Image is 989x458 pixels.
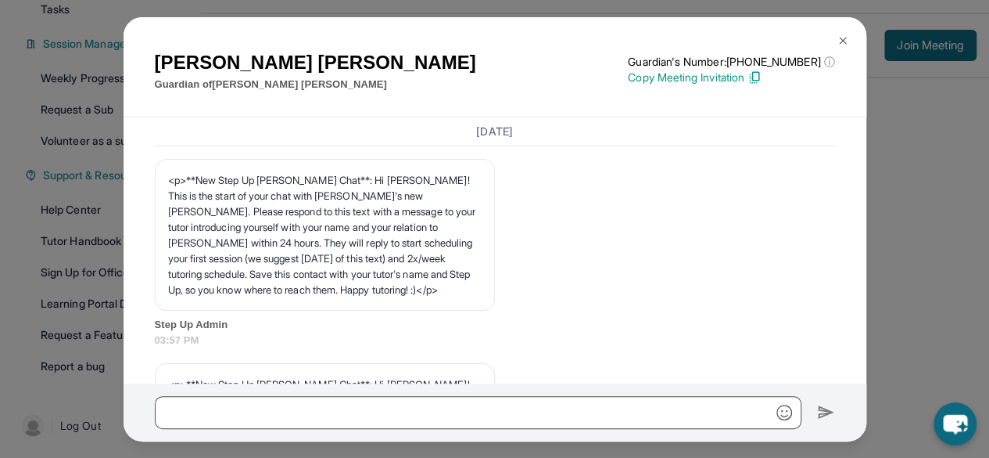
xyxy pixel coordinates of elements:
[933,402,976,445] button: chat-button
[747,70,761,85] img: Copy Icon
[823,54,834,70] span: ⓘ
[817,403,835,422] img: Send icon
[628,54,834,70] p: Guardian's Number: [PHONE_NUMBER]
[837,34,849,47] img: Close Icon
[776,405,792,420] img: Emoji
[155,77,476,92] p: Guardian of [PERSON_NAME] [PERSON_NAME]
[168,172,482,298] p: <p>**New Step Up [PERSON_NAME] Chat**: Hi [PERSON_NAME]! This is the start of your chat with [PER...
[155,49,476,77] h1: [PERSON_NAME] [PERSON_NAME]
[155,124,835,139] h3: [DATE]
[155,317,835,333] span: Step Up Admin
[628,70,834,85] p: Copy Meeting Invitation
[155,333,835,348] span: 03:57 PM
